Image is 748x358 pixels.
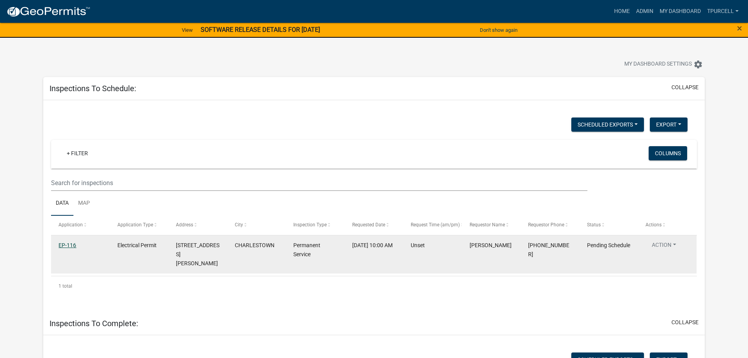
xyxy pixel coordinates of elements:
button: collapse [671,318,699,327]
h5: Inspections To Complete: [49,319,138,328]
datatable-header-cell: Inspection Type [286,216,344,235]
div: collapse [43,100,705,312]
datatable-header-cell: Actions [638,216,697,235]
span: Status [587,222,601,228]
a: Data [51,191,73,216]
strong: SOFTWARE RELEASE DETAILS FOR [DATE] [201,26,320,33]
span: Jason Smiyj [470,242,512,248]
a: EP-116 [59,242,76,248]
span: × [737,23,742,34]
a: Tpurcell [704,4,742,19]
datatable-header-cell: Requestor Name [462,216,520,235]
span: My Dashboard Settings [624,60,692,69]
span: Application Type [117,222,153,228]
span: Requested Date [352,222,385,228]
span: Address [176,222,193,228]
span: 502-909-6936 [528,242,569,257]
span: Unset [411,242,425,248]
a: My Dashboard [657,4,704,19]
button: Action [646,241,682,252]
h5: Inspections To Schedule: [49,84,136,93]
input: Search for inspections [51,175,587,191]
datatable-header-cell: Requested Date [345,216,403,235]
datatable-header-cell: Application [51,216,110,235]
span: Inspection Type [293,222,327,228]
button: collapse [671,83,699,92]
i: settings [693,60,703,69]
datatable-header-cell: Request Time (am/pm) [403,216,462,235]
button: Scheduled Exports [571,117,644,132]
span: CHARLESTOWN [235,242,274,248]
button: Close [737,24,742,33]
button: Export [650,117,688,132]
span: Actions [646,222,662,228]
div: 1 total [51,276,697,296]
span: 09/11/2025, 10:00 AM [352,242,393,248]
span: Request Time (am/pm) [411,222,460,228]
span: 8102 HIGH JACKSON RD [176,242,219,266]
span: Pending Schedule [587,242,630,248]
datatable-header-cell: Status [579,216,638,235]
button: My Dashboard Settingssettings [618,57,709,72]
a: Map [73,191,95,216]
a: Admin [633,4,657,19]
span: City [235,222,243,228]
datatable-header-cell: City [227,216,286,235]
datatable-header-cell: Address [168,216,227,235]
span: Requestor Phone [528,222,564,228]
span: Electrical Permit [117,242,157,248]
datatable-header-cell: Application Type [110,216,168,235]
a: + Filter [60,146,94,160]
a: Home [611,4,633,19]
button: Don't show again [477,24,521,37]
span: Requestor Name [470,222,505,228]
datatable-header-cell: Requestor Phone [521,216,579,235]
span: Permanent Service [293,242,320,257]
span: Application [59,222,83,228]
button: Columns [649,146,687,160]
a: View [179,24,196,37]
